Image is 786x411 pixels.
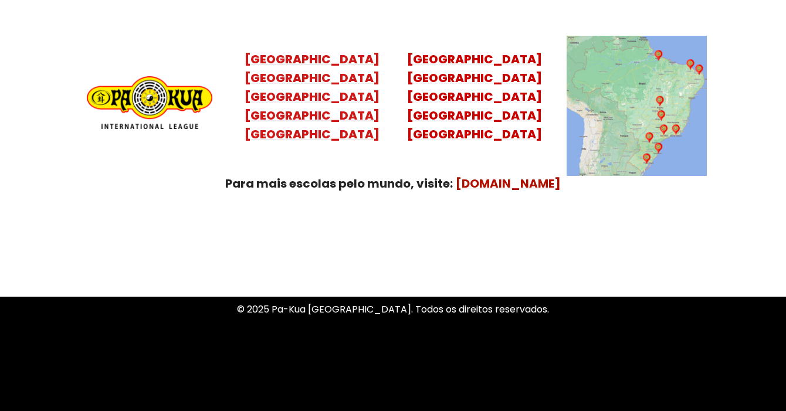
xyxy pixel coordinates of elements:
strong: Para mais escolas pelo mundo, visite: [225,175,453,192]
mark: [GEOGRAPHIC_DATA] [245,51,380,67]
p: © 2025 Pa-Kua [GEOGRAPHIC_DATA]. Todos os direitos reservados. [59,301,727,317]
mark: [GEOGRAPHIC_DATA] [GEOGRAPHIC_DATA] [GEOGRAPHIC_DATA] [GEOGRAPHIC_DATA] [245,70,380,142]
a: [DOMAIN_NAME] [456,175,561,192]
mark: [GEOGRAPHIC_DATA] [GEOGRAPHIC_DATA] [GEOGRAPHIC_DATA] [407,89,542,142]
p: Uma Escola de conhecimentos orientais para toda a família. Foco, habilidade concentração, conquis... [59,249,727,281]
mark: [GEOGRAPHIC_DATA] [GEOGRAPHIC_DATA] [407,51,542,86]
a: [GEOGRAPHIC_DATA][GEOGRAPHIC_DATA][GEOGRAPHIC_DATA][GEOGRAPHIC_DATA][GEOGRAPHIC_DATA] [407,51,542,142]
a: [GEOGRAPHIC_DATA][GEOGRAPHIC_DATA][GEOGRAPHIC_DATA][GEOGRAPHIC_DATA][GEOGRAPHIC_DATA] [245,51,380,142]
a: Política de Privacidade [341,352,446,365]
